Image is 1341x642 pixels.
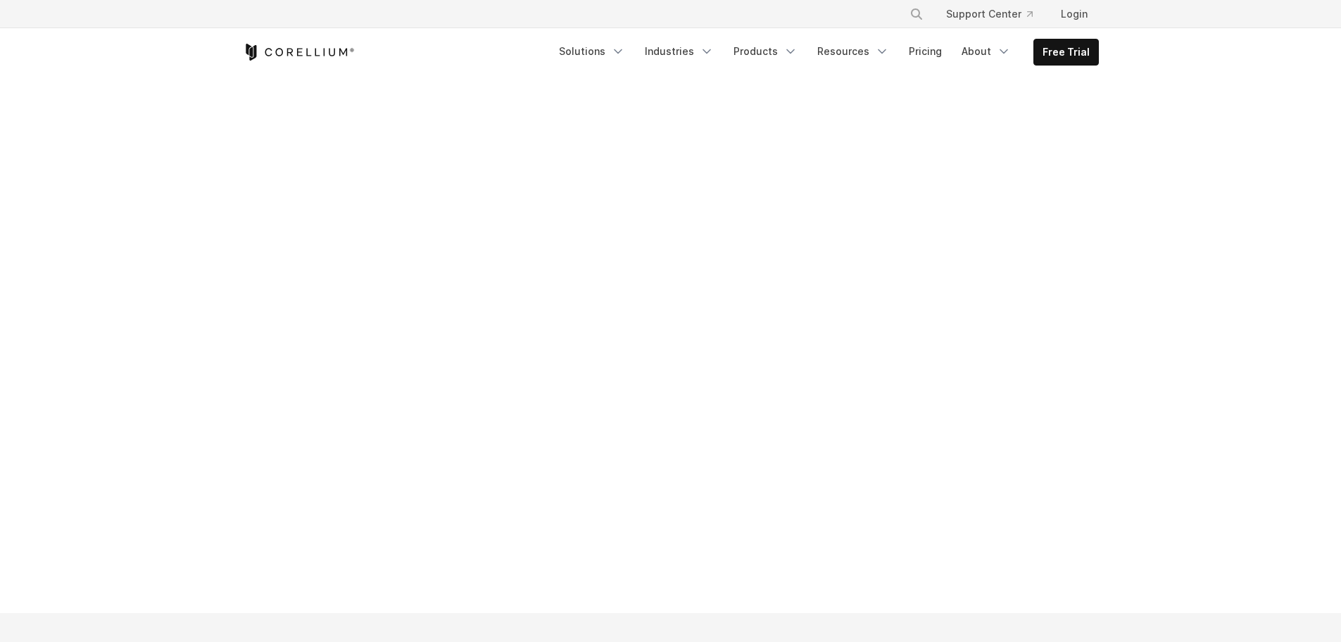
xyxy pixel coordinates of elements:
[809,39,898,64] a: Resources
[1050,1,1099,27] a: Login
[893,1,1099,27] div: Navigation Menu
[636,39,722,64] a: Industries
[243,44,355,61] a: Corellium Home
[725,39,806,64] a: Products
[904,1,929,27] button: Search
[550,39,1099,66] div: Navigation Menu
[1034,39,1098,65] a: Free Trial
[935,1,1044,27] a: Support Center
[953,39,1019,64] a: About
[550,39,634,64] a: Solutions
[900,39,950,64] a: Pricing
